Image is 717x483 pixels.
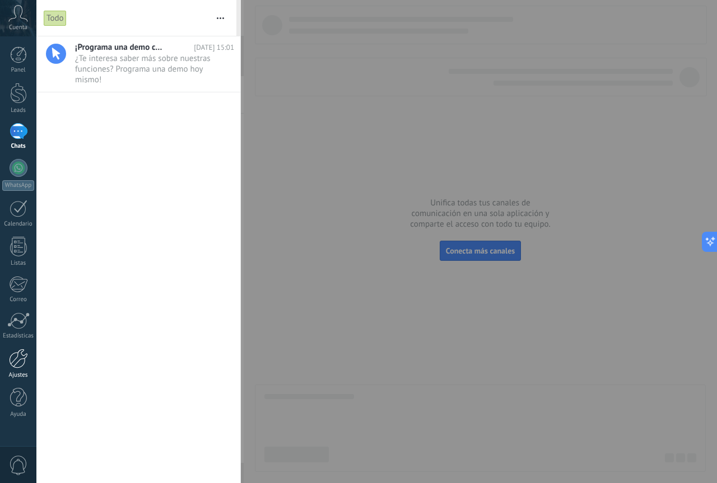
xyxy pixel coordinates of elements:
div: Listas [2,260,35,267]
div: WhatsApp [2,180,34,191]
div: Ayuda [2,411,35,418]
span: [DATE] 15:01 [194,42,234,53]
div: Correo [2,296,35,303]
div: Todo [44,10,67,26]
div: Panel [2,67,35,74]
div: Leads [2,107,35,114]
span: Cuenta [9,24,27,31]
span: ¿Te interesa saber más sobre nuestras funciones? Programa una demo hoy mismo! [75,53,213,85]
div: Ajustes [2,372,35,379]
span: ¡Programa una demo con un experto! [75,42,165,53]
div: Estadísticas [2,332,35,340]
div: Calendario [2,221,35,228]
a: ¡Programa una demo con un experto! [DATE] 15:01 ¿Te interesa saber más sobre nuestras funciones? ... [36,36,240,92]
div: Chats [2,143,35,150]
